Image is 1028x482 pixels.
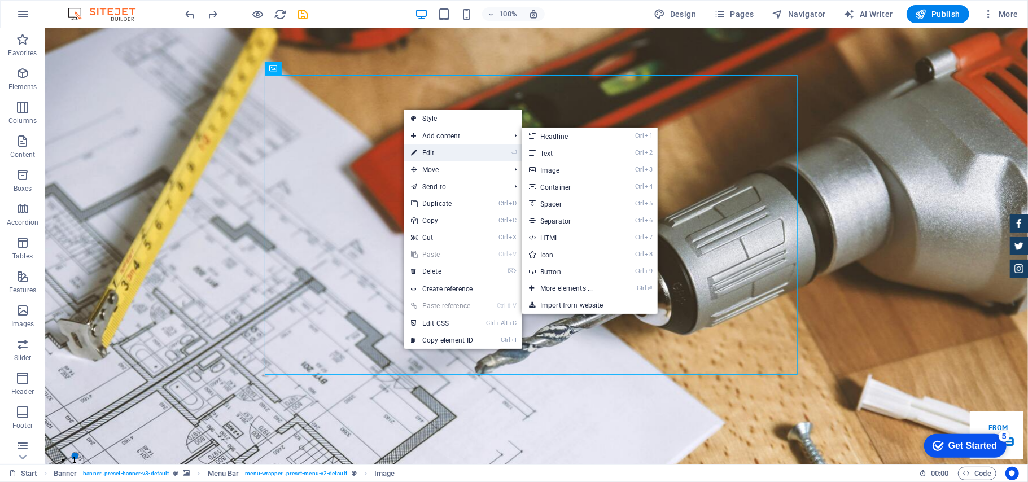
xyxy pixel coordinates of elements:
i: V [509,251,517,258]
a: ⌦Delete [404,263,480,280]
i: Ctrl [497,302,506,309]
i: Ctrl [635,251,644,258]
h6: Session time [919,467,949,480]
a: CtrlVPaste [404,246,480,263]
i: 2 [645,149,653,156]
a: Click to cancel selection. Double-click to open Pages [9,467,37,480]
div: 5 [84,2,95,14]
nav: breadcrumb [54,467,395,480]
p: Tables [12,252,33,261]
i: Ctrl [487,319,496,327]
span: Move [404,161,505,178]
i: Redo: Delete elements (Ctrl+Y, ⌘+Y) [207,8,220,21]
span: More [983,8,1018,20]
button: reload [274,7,287,21]
button: Publish [907,5,969,23]
i: On resize automatically adjust zoom level to fit chosen device. [528,9,539,19]
button: Design [650,5,701,23]
i: 9 [645,268,653,275]
a: Ctrl9Button [522,263,615,280]
span: : [939,469,940,477]
a: ⏎Edit [404,144,480,161]
span: Click to select. Double-click to edit [54,467,77,480]
button: Click here to leave preview mode and continue editing [251,7,265,21]
p: Features [9,286,36,295]
p: Header [11,387,34,396]
i: This element is a customizable preset [173,470,178,476]
a: CtrlICopy element ID [404,332,480,349]
a: Ctrl6Separator [522,212,615,229]
h6: 100% [499,7,517,21]
span: Pages [714,8,754,20]
i: Ctrl [635,217,644,224]
i: This element is a customizable preset [352,470,357,476]
a: CtrlCCopy [404,212,480,229]
button: More [978,5,1023,23]
i: D [509,200,517,207]
i: Ctrl [635,166,644,173]
a: Ctrl1Headline [522,128,615,144]
span: Add content [404,128,505,144]
span: Code [963,467,991,480]
span: . menu-wrapper .preset-menu-v2-default [243,467,347,480]
button: save [296,7,310,21]
i: C [509,319,517,327]
p: Elements [8,82,37,91]
i: Ctrl [498,251,508,258]
i: This element contains a background [183,470,190,476]
a: Create reference [404,281,522,297]
i: ⏎ [511,149,517,156]
i: 6 [645,217,653,224]
i: Ctrl [635,149,644,156]
i: 7 [645,234,653,241]
span: . banner .preset-banner-v3-default [81,467,169,480]
div: Design (Ctrl+Alt+Y) [650,5,701,23]
p: Favorites [8,49,37,58]
i: Ctrl [498,217,508,224]
i: Alt [496,319,508,327]
a: Import from website [522,297,658,314]
button: AI Writer [839,5,898,23]
i: 5 [645,200,653,207]
i: Ctrl [501,336,510,344]
i: I [511,336,517,344]
i: 3 [645,166,653,173]
button: redo [206,7,220,21]
i: Ctrl [635,268,644,275]
span: Navigator [772,8,826,20]
i: Ctrl [635,183,644,190]
i: ⏎ [647,284,652,292]
a: CtrlDDuplicate [404,195,480,212]
a: Ctrl7HTML [522,229,615,246]
span: Design [654,8,697,20]
i: Ctrl [635,200,644,207]
a: Send to [404,178,505,195]
i: 4 [645,183,653,190]
button: 1 [26,424,33,431]
i: Reload page [274,8,287,21]
button: Navigator [768,5,830,23]
a: CtrlXCut [404,229,480,246]
i: ⇧ [507,302,512,309]
span: Click to select. Double-click to edit [208,467,239,480]
a: Ctrl5Spacer [522,195,615,212]
a: Ctrl⇧VPaste reference [404,297,480,314]
a: Ctrl2Text [522,144,615,161]
p: Accordion [7,218,38,227]
a: Ctrl8Icon [522,246,615,263]
a: Style [404,110,522,127]
button: undo [183,7,197,21]
button: Pages [710,5,758,23]
p: Images [11,319,34,328]
i: C [509,217,517,224]
i: Ctrl [637,284,646,292]
p: Content [10,150,35,159]
button: 100% [482,7,522,21]
i: Undo: Delete elements (Ctrl+Z) [184,8,197,21]
i: Save (Ctrl+S) [297,8,310,21]
img: Editor Logo [65,7,150,21]
i: 1 [645,132,653,139]
a: Ctrl⏎More elements ... [522,280,615,297]
p: Columns [8,116,37,125]
a: Ctrl4Container [522,178,615,195]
